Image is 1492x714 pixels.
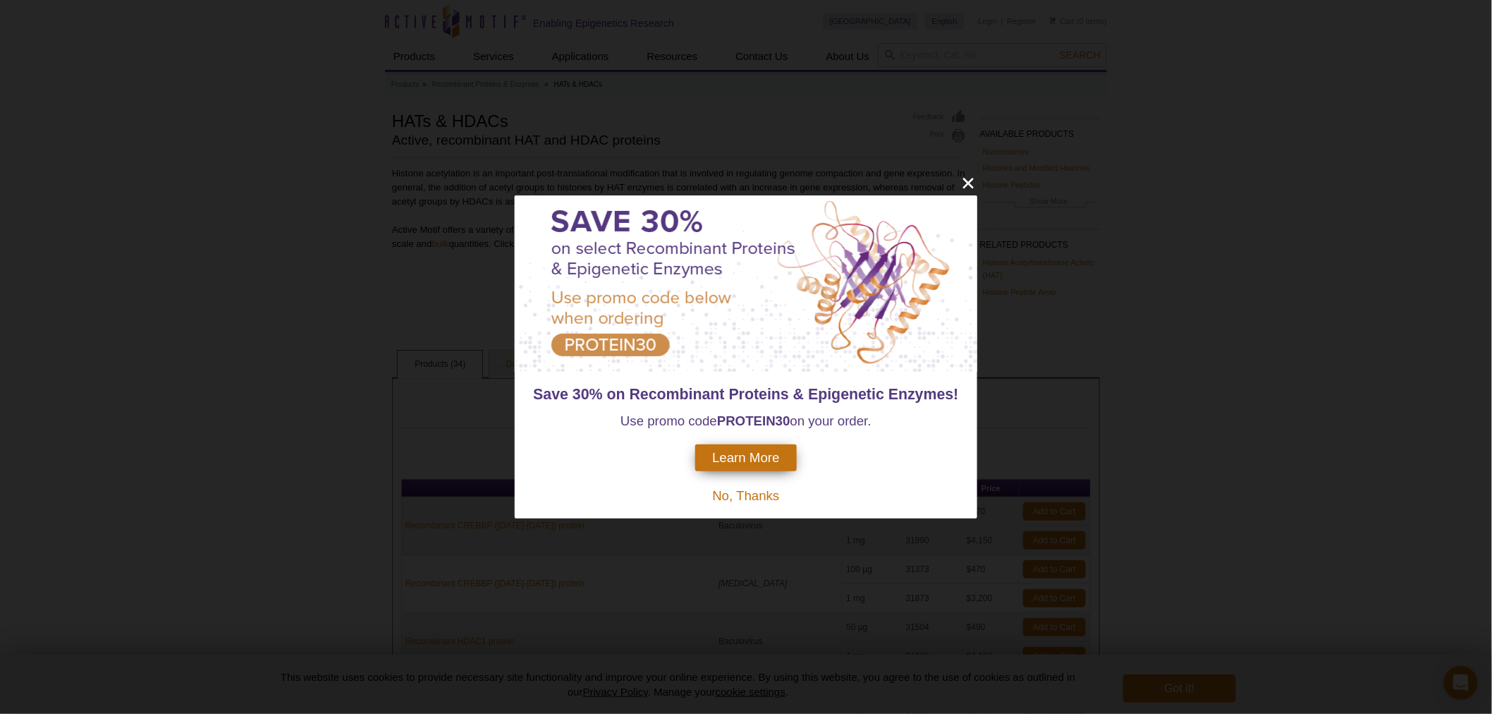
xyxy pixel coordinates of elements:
[620,413,872,428] span: Use promo code on your order.
[712,488,779,503] span: No, Thanks
[533,386,958,403] span: Save 30% on Recombinant Proteins & Epigenetic Enzymes!
[717,413,790,428] strong: PROTEIN30
[960,174,977,192] button: close
[712,450,779,466] span: Learn More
